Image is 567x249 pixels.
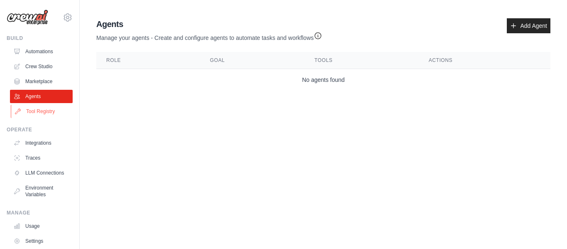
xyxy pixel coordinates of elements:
[96,18,322,30] h2: Agents
[11,105,73,118] a: Tool Registry
[10,60,73,73] a: Crew Studio
[10,234,73,248] a: Settings
[96,30,322,42] p: Manage your agents - Create and configure agents to automate tasks and workflows
[7,10,48,25] img: Logo
[10,181,73,201] a: Environment Variables
[7,35,73,42] div: Build
[10,166,73,180] a: LLM Connections
[7,210,73,216] div: Manage
[10,151,73,165] a: Traces
[10,75,73,88] a: Marketplace
[10,219,73,233] a: Usage
[419,52,550,69] th: Actions
[10,45,73,58] a: Automations
[305,52,419,69] th: Tools
[10,90,73,103] a: Agents
[507,18,550,33] a: Add Agent
[7,126,73,133] div: Operate
[10,136,73,150] a: Integrations
[96,69,550,91] td: No agents found
[96,52,200,69] th: Role
[200,52,305,69] th: Goal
